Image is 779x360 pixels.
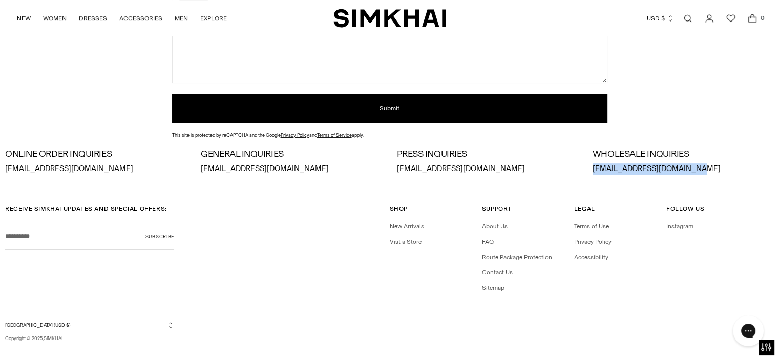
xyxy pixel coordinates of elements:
button: USD $ [647,7,674,30]
a: Privacy Policy [281,132,309,138]
a: DRESSES [79,7,107,30]
span: RECEIVE SIMKHAI UPDATES AND SPECIAL OFFERS: [5,205,167,213]
p: [EMAIL_ADDRESS][DOMAIN_NAME] [593,163,774,175]
div: This site is protected by reCAPTCHA and the Google and apply. [172,132,607,139]
a: SIMKHAI [333,8,446,28]
a: Sitemap [482,284,504,291]
h3: PRESS INQUIRIES [397,149,578,159]
h3: GENERAL INQUIRIES [201,149,382,159]
a: WOMEN [43,7,67,30]
span: Follow Us [666,205,704,213]
a: Open search modal [678,8,698,29]
a: Terms of Service [317,132,352,138]
iframe: Gorgias live chat messenger [728,312,769,350]
a: Contact Us [482,269,513,276]
p: Copyright © 2025, . [5,335,174,342]
a: Wishlist [721,8,741,29]
button: Submit [172,94,607,123]
a: NEW [17,7,31,30]
p: [EMAIL_ADDRESS][DOMAIN_NAME] [397,163,578,175]
a: Accessibility [574,253,608,261]
h3: ONLINE ORDER INQUIRIES [5,149,186,159]
a: Go to the account page [699,8,720,29]
a: EXPLORE [200,7,227,30]
h3: WHOLESALE INQUIRIES [593,149,774,159]
a: Route Package Protection [482,253,552,261]
a: SIMKHAI [44,335,62,341]
a: MEN [175,7,188,30]
a: FAQ [482,238,494,245]
span: 0 [757,13,767,23]
a: New Arrivals [390,223,424,230]
span: Support [482,205,512,213]
span: Shop [390,205,408,213]
a: Instagram [666,223,693,230]
p: [EMAIL_ADDRESS][DOMAIN_NAME] [201,163,382,175]
span: Legal [574,205,595,213]
button: [GEOGRAPHIC_DATA] (USD $) [5,321,174,329]
a: Terms of Use [574,223,609,230]
p: [EMAIL_ADDRESS][DOMAIN_NAME] [5,163,186,175]
a: ACCESSORIES [119,7,162,30]
button: Subscribe [145,224,174,249]
a: About Us [482,223,508,230]
a: Privacy Policy [574,238,612,245]
a: Vist a Store [390,238,422,245]
a: Open cart modal [742,8,763,29]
